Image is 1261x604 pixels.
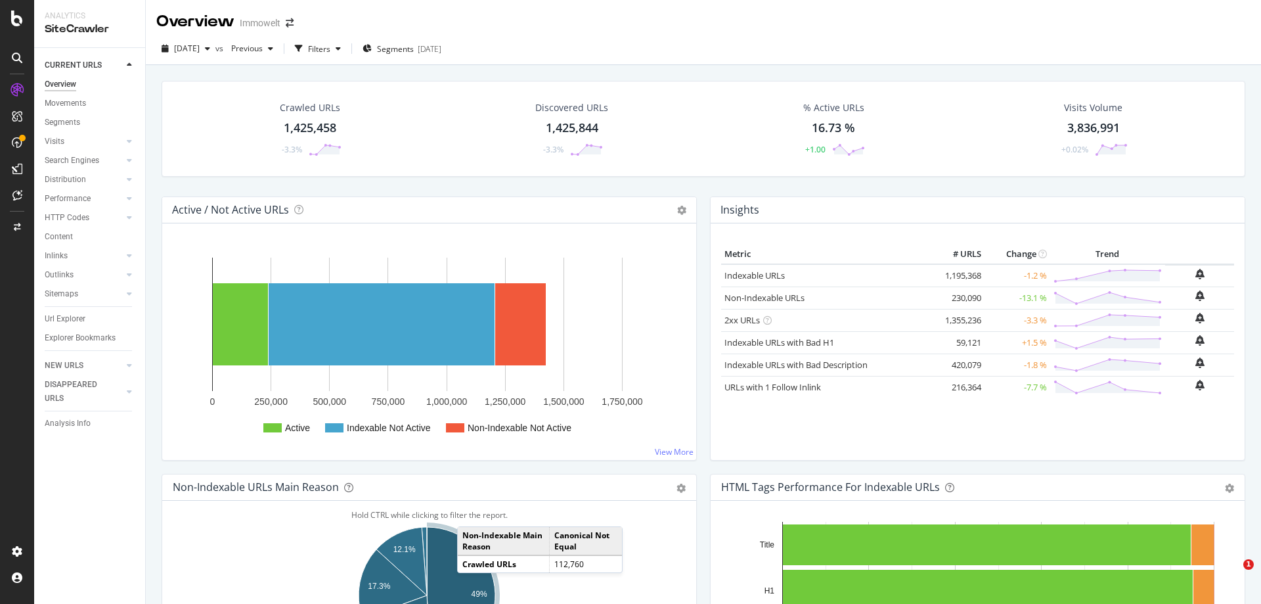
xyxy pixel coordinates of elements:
[1195,335,1205,346] div: bell-plus
[721,244,932,264] th: Metric
[1061,144,1088,155] div: +0.02%
[932,331,984,354] td: 59,121
[984,309,1050,331] td: -3.3 %
[984,287,1050,309] td: -13.1 %
[45,154,99,168] div: Search Engines
[45,192,91,206] div: Performance
[677,206,686,215] i: Options
[308,43,330,55] div: Filters
[45,230,73,244] div: Content
[45,312,85,326] div: Url Explorer
[377,43,414,55] span: Segments
[45,378,111,406] div: DISAPPEARED URLS
[1225,484,1234,493] div: gear
[280,101,340,114] div: Crawled URLs
[45,154,123,168] a: Search Engines
[45,173,123,187] a: Distribution
[347,423,431,433] text: Indexable Not Active
[984,376,1050,398] td: -7.7 %
[1195,358,1205,368] div: bell-plus
[284,120,336,137] div: 1,425,458
[724,359,868,371] a: Indexable URLs with Bad Description
[45,249,123,263] a: Inlinks
[812,120,855,137] div: 16.73 %
[549,527,622,555] td: Canonical Not Equal
[535,101,608,114] div: Discovered URLs
[45,192,123,206] a: Performance
[984,331,1050,354] td: +1.5 %
[156,38,215,59] button: [DATE]
[45,417,91,430] div: Analysis Info
[45,268,74,282] div: Outlinks
[226,43,263,54] span: Previous
[724,269,785,281] a: Indexable URLs
[45,378,123,406] a: DISAPPEARED URLS
[549,555,622,572] td: 112,760
[602,396,642,407] text: 1,750,000
[45,331,136,345] a: Explorer Bookmarks
[372,396,405,407] text: 750,000
[724,337,834,348] a: Indexable URLs with Bad H1
[240,16,280,30] div: Immowelt
[45,135,123,149] a: Visits
[1050,244,1165,264] th: Trend
[45,78,76,91] div: Overview
[458,527,549,555] td: Non-Indexable Main Reason
[215,43,226,54] span: vs
[173,480,339,494] div: Non-Indexable URLs Main Reason
[45,22,135,37] div: SiteCrawler
[1216,559,1248,591] iframe: Intercom live chat
[172,201,289,219] h4: Active / Not Active URLs
[156,11,234,33] div: Overview
[543,396,584,407] text: 1,500,000
[458,555,549,572] td: Crawled URLs
[426,396,467,407] text: 1,000,000
[472,590,487,599] text: 49%
[45,11,135,22] div: Analytics
[290,38,346,59] button: Filters
[254,396,288,407] text: 250,000
[764,586,775,595] text: H1
[45,417,136,430] a: Analysis Info
[984,354,1050,376] td: -1.8 %
[803,101,864,114] div: % Active URLs
[357,38,447,59] button: Segments[DATE]
[45,287,78,301] div: Sitemaps
[45,78,136,91] a: Overview
[805,144,826,155] div: +1.00
[45,97,136,110] a: Movements
[932,309,984,331] td: 1,355,236
[45,287,123,301] a: Sitemaps
[932,287,984,309] td: 230,090
[313,396,346,407] text: 500,000
[1195,290,1205,301] div: bell-plus
[45,211,123,225] a: HTTP Codes
[173,244,686,450] svg: A chart.
[282,144,302,155] div: -3.3%
[45,58,123,72] a: CURRENT URLS
[45,230,136,244] a: Content
[45,173,86,187] div: Distribution
[368,582,390,591] text: 17.3%
[984,264,1050,287] td: -1.2 %
[210,396,215,407] text: 0
[1067,120,1120,137] div: 3,836,991
[45,135,64,149] div: Visits
[468,423,571,433] text: Non-Indexable Not Active
[724,314,760,326] a: 2xx URLs
[724,292,805,304] a: Non-Indexable URLs
[543,144,564,155] div: -3.3%
[45,97,86,110] div: Movements
[418,43,441,55] div: [DATE]
[45,116,80,129] div: Segments
[286,18,294,28] div: arrow-right-arrow-left
[285,423,310,433] text: Active
[45,58,102,72] div: CURRENT URLS
[932,244,984,264] th: # URLS
[546,120,598,137] div: 1,425,844
[226,38,278,59] button: Previous
[760,540,775,549] text: Title
[45,116,136,129] a: Segments
[720,201,759,219] h4: Insights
